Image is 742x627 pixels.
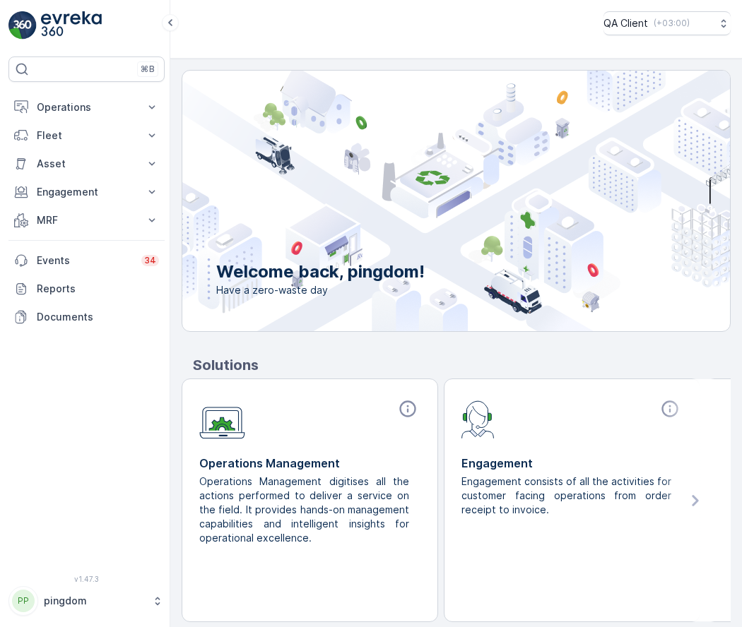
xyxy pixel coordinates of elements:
[8,206,165,234] button: MRF
[8,150,165,178] button: Asset
[8,178,165,206] button: Engagement
[37,310,159,324] p: Documents
[12,590,35,612] div: PP
[216,283,425,297] span: Have a zero-waste day
[37,129,136,143] p: Fleet
[41,11,102,40] img: logo_light-DOdMpM7g.png
[37,157,136,171] p: Asset
[603,16,648,30] p: QA Client
[37,253,133,268] p: Events
[654,18,690,29] p: ( +03:00 )
[8,586,165,616] button: PPpingdom
[37,282,159,296] p: Reports
[216,261,425,283] p: Welcome back, pingdom!
[603,11,731,35] button: QA Client(+03:00)
[193,354,731,376] p: Solutions
[141,64,155,75] p: ⌘B
[461,455,683,472] p: Engagement
[37,185,136,199] p: Engagement
[8,11,37,40] img: logo
[8,575,165,583] span: v 1.47.3
[199,474,409,545] p: Operations Management digitises all the actions performed to deliver a service on the field. It p...
[8,246,165,275] a: Events34
[144,255,156,266] p: 34
[199,455,420,472] p: Operations Management
[199,399,245,439] img: module-icon
[461,399,495,438] img: module-icon
[44,594,145,608] p: pingdom
[37,100,136,114] p: Operations
[37,213,136,227] p: MRF
[8,93,165,121] button: Operations
[119,71,730,331] img: city illustration
[8,121,165,150] button: Fleet
[461,474,671,517] p: Engagement consists of all the activities for customer facing operations from order receipt to in...
[8,303,165,331] a: Documents
[8,275,165,303] a: Reports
